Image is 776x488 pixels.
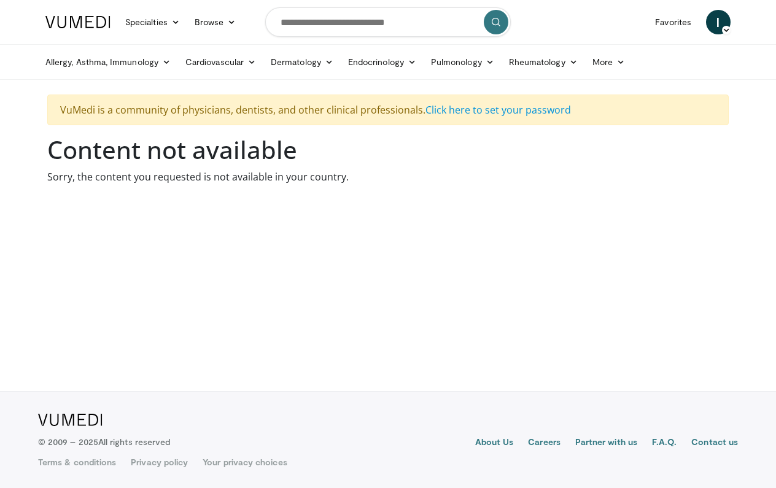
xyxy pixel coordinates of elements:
[47,169,729,184] p: Sorry, the content you requested is not available in your country.
[47,95,729,125] div: VuMedi is a community of physicians, dentists, and other clinical professionals.
[425,103,571,117] a: Click here to set your password
[265,7,511,37] input: Search topics, interventions
[585,50,632,74] a: More
[575,436,637,451] a: Partner with us
[203,456,287,468] a: Your privacy choices
[178,50,263,74] a: Cardiovascular
[502,50,585,74] a: Rheumatology
[706,10,731,34] a: I
[187,10,244,34] a: Browse
[691,436,738,451] a: Contact us
[648,10,699,34] a: Favorites
[47,135,729,165] h1: Content not available
[38,456,116,468] a: Terms & conditions
[98,436,170,447] span: All rights reserved
[424,50,502,74] a: Pulmonology
[118,10,187,34] a: Specialties
[528,436,561,451] a: Careers
[45,16,111,28] img: VuMedi Logo
[263,50,341,74] a: Dermatology
[652,436,677,451] a: F.A.Q.
[38,50,178,74] a: Allergy, Asthma, Immunology
[341,50,424,74] a: Endocrinology
[38,436,170,448] p: © 2009 – 2025
[38,414,103,426] img: VuMedi Logo
[475,436,514,451] a: About Us
[131,456,188,468] a: Privacy policy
